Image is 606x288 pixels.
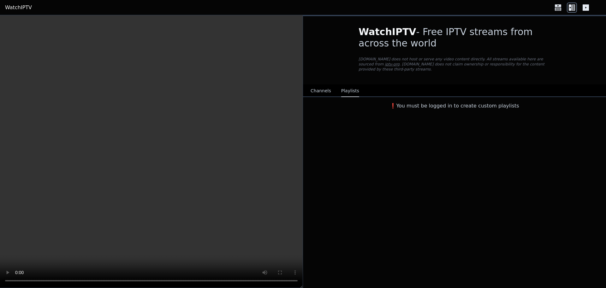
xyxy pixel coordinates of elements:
a: WatchIPTV [5,4,32,11]
a: iptv-org [385,62,400,66]
button: Playlists [341,85,359,97]
h3: ❗️You must be logged in to create custom playlists [348,102,561,110]
span: WatchIPTV [359,26,416,37]
p: [DOMAIN_NAME] does not host or serve any video content directly. All streams available here are s... [359,57,550,72]
button: Channels [311,85,331,97]
h1: - Free IPTV streams from across the world [359,26,550,49]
